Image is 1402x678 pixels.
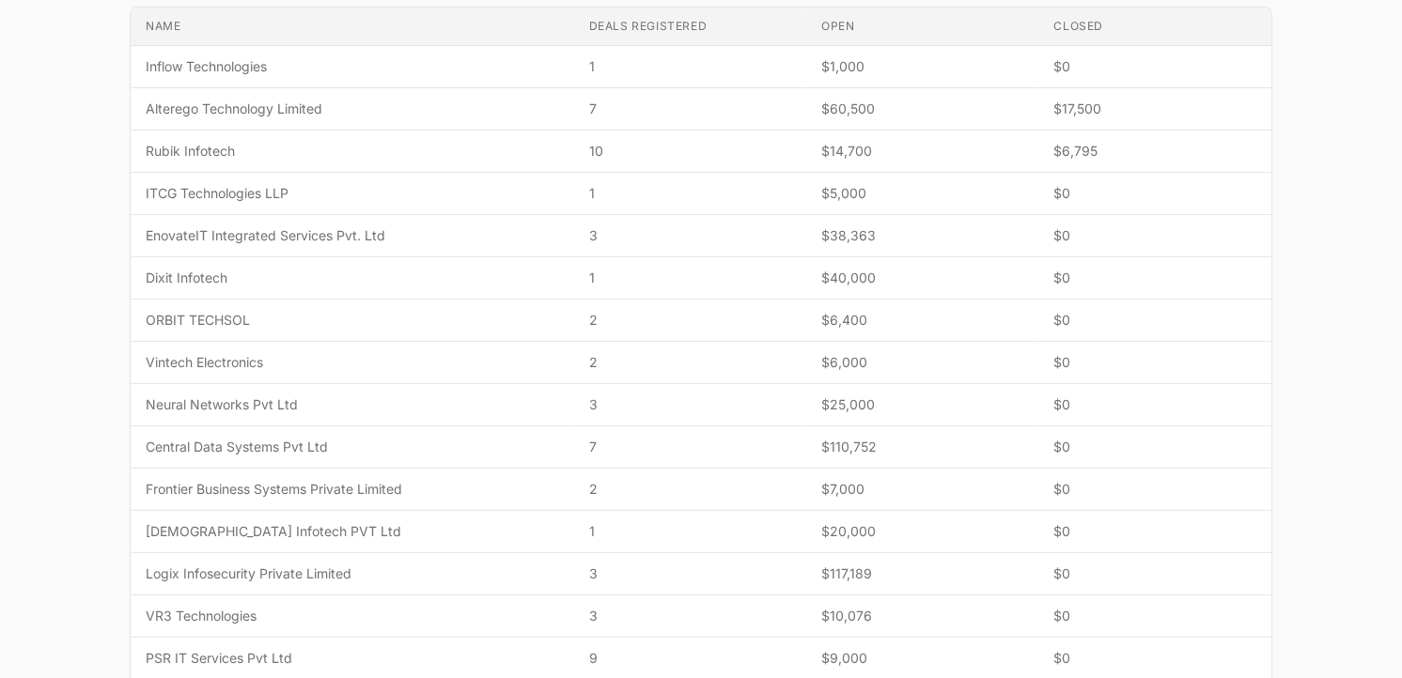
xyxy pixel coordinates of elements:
span: $38,363 [821,226,1023,245]
span: $0 [1054,226,1256,245]
span: $25,000 [821,395,1023,414]
th: Closed [1039,8,1271,46]
span: 1 [589,184,791,203]
span: $17,500 [1054,100,1256,118]
span: Inflow Technologies [146,57,559,76]
span: 3 [589,395,791,414]
span: 7 [589,100,791,118]
span: 7 [589,438,791,456]
span: $9,000 [821,649,1023,668]
span: 2 [589,353,791,372]
span: Logix Infosecurity Private Limited [146,564,559,583]
span: $1,000 [821,57,1023,76]
span: 3 [589,607,791,625]
span: 1 [589,269,791,287]
span: 1 [589,522,791,541]
span: PSR IT Services Pvt Ltd [146,649,559,668]
span: 1 [589,57,791,76]
span: $40,000 [821,269,1023,287]
span: $6,400 [821,311,1023,330]
span: $0 [1054,564,1256,583]
span: 2 [589,311,791,330]
span: Rubik Infotech [146,142,559,161]
span: $6,000 [821,353,1023,372]
span: $6,795 [1054,142,1256,161]
span: $7,000 [821,480,1023,499]
span: $0 [1054,57,1256,76]
span: [DEMOGRAPHIC_DATA] Infotech PVT Ltd [146,522,559,541]
span: $5,000 [821,184,1023,203]
span: Frontier Business Systems Private Limited [146,480,559,499]
span: $0 [1054,522,1256,541]
span: VR3 Technologies [146,607,559,625]
span: $0 [1054,607,1256,625]
span: $0 [1054,480,1256,499]
span: $0 [1054,269,1256,287]
span: 3 [589,564,791,583]
span: Dixit Infotech [146,269,559,287]
span: ITCG Technologies LLP [146,184,559,203]
span: $14,700 [821,142,1023,161]
span: Alterego Technology Limited [146,100,559,118]
span: EnovateIT Integrated Services Pvt. Ltd [146,226,559,245]
span: 10 [589,142,791,161]
span: $110,752 [821,438,1023,456]
span: Vintech Electronics [146,353,559,372]
span: $0 [1054,438,1256,456]
span: Central Data Systems Pvt Ltd [146,438,559,456]
span: $0 [1054,649,1256,668]
th: Name [131,8,574,46]
span: $60,500 [821,100,1023,118]
span: $10,076 [821,607,1023,625]
span: $117,189 [821,564,1023,583]
span: 2 [589,480,791,499]
span: 9 [589,649,791,668]
th: Open [806,8,1038,46]
span: ORBIT TECHSOL [146,311,559,330]
span: $20,000 [821,522,1023,541]
span: $0 [1054,353,1256,372]
span: $0 [1054,311,1256,330]
span: $0 [1054,184,1256,203]
th: Deals registered [574,8,806,46]
span: $0 [1054,395,1256,414]
span: Neural Networks Pvt Ltd [146,395,559,414]
span: 3 [589,226,791,245]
